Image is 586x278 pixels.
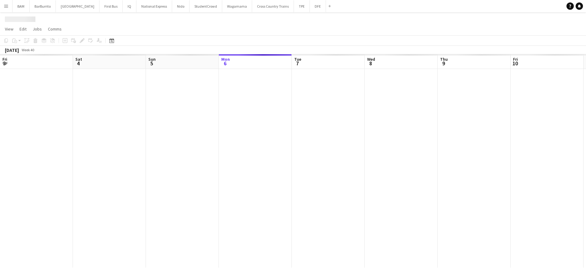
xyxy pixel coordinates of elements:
span: Mon [221,56,230,62]
button: IQ [123,0,136,12]
button: StudentCrowd [190,0,222,12]
span: View [5,26,13,32]
span: Thu [440,56,448,62]
span: 6 [220,60,230,67]
button: BarBurrito [30,0,56,12]
a: View [2,25,16,33]
div: [DATE] [5,47,19,53]
span: 4 [74,60,82,67]
a: Edit [17,25,29,33]
a: Jobs [30,25,44,33]
button: Wagamama [222,0,252,12]
button: [GEOGRAPHIC_DATA] [56,0,99,12]
button: DFE [310,0,326,12]
span: Sat [75,56,82,62]
span: 10 [512,60,518,67]
span: Fri [2,56,7,62]
span: 3 [2,60,7,67]
span: Jobs [33,26,42,32]
span: Fri [513,56,518,62]
span: Sun [148,56,156,62]
span: Wed [367,56,375,62]
span: Comms [48,26,62,32]
span: 5 [147,60,156,67]
button: Nido [172,0,190,12]
button: First Bus [99,0,123,12]
span: Tue [294,56,301,62]
span: Week 40 [20,48,35,52]
button: Cross Country Trains [252,0,294,12]
button: BAM [13,0,30,12]
span: 9 [439,60,448,67]
button: National Express [136,0,172,12]
span: 7 [293,60,301,67]
a: Comms [45,25,64,33]
span: 8 [366,60,375,67]
span: Edit [20,26,27,32]
button: TPE [294,0,310,12]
